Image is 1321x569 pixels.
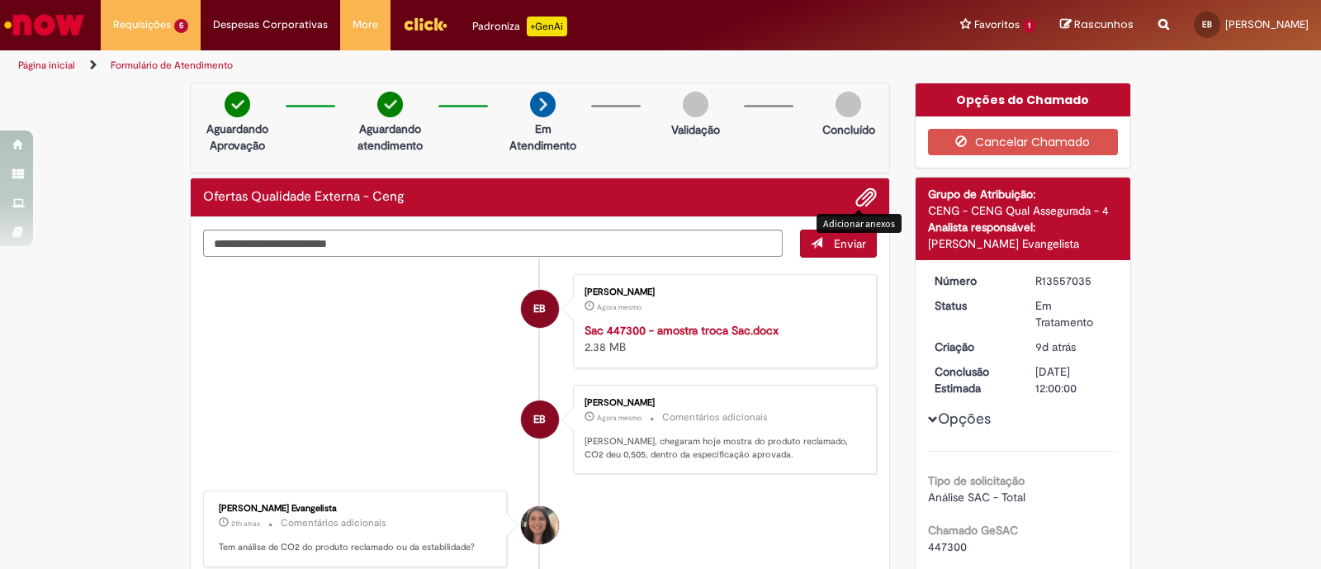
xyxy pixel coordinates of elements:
[1074,17,1134,32] span: Rascunhos
[174,19,188,33] span: 5
[817,214,902,233] div: Adicionar anexos
[974,17,1020,33] span: Favoritos
[855,187,877,208] button: Adicionar anexos
[231,519,260,529] span: 21h atrás
[281,516,386,530] small: Comentários adicionais
[585,322,859,355] div: 2.38 MB
[219,541,494,554] p: Tem análise de CO2 do produto reclamado ou da estabilidade?
[2,8,87,41] img: ServiceNow
[1035,339,1112,355] div: 22/09/2025 21:43:24
[213,17,328,33] span: Despesas Corporativas
[928,523,1018,538] b: Chamado GeSAC
[353,17,378,33] span: More
[928,235,1119,252] div: [PERSON_NAME] Evangelista
[1035,363,1112,396] div: [DATE] 12:00:00
[662,410,768,424] small: Comentários adicionais
[111,59,233,72] a: Formulário de Atendimento
[533,289,546,329] span: EB
[1035,339,1076,354] time: 22/09/2025 21:43:24
[377,92,403,117] img: check-circle-green.png
[1060,17,1134,33] a: Rascunhos
[350,121,430,154] p: Aguardando atendimento
[597,413,642,423] span: Agora mesmo
[533,400,546,439] span: EB
[530,92,556,117] img: arrow-next.png
[203,190,405,205] h2: Ofertas Qualidade Externa - Ceng Histórico de tíquete
[18,59,75,72] a: Página inicial
[585,435,859,461] p: [PERSON_NAME], chegaram hoje mostra do produto reclamado, CO2 deu 0,505, dentro da especificação ...
[585,323,779,338] a: Sac 447300 - amostra troca Sac.docx
[503,121,583,154] p: Em Atendimento
[585,287,859,297] div: [PERSON_NAME]
[1035,297,1112,330] div: Em Tratamento
[928,186,1119,202] div: Grupo de Atribuição:
[922,339,1024,355] dt: Criação
[521,290,559,328] div: Edinelson Bueno
[403,12,447,36] img: click_logo_yellow_360x200.png
[928,219,1119,235] div: Analista responsável:
[928,473,1025,488] b: Tipo de solicitação
[197,121,277,154] p: Aguardando Aprovação
[928,129,1119,155] button: Cancelar Chamado
[922,363,1024,396] dt: Conclusão Estimada
[1202,19,1212,30] span: EB
[527,17,567,36] p: +GenAi
[113,17,171,33] span: Requisições
[597,302,642,312] span: Agora mesmo
[928,490,1025,505] span: Análise SAC - Total
[836,92,861,117] img: img-circle-grey.png
[928,539,967,554] span: 447300
[916,83,1131,116] div: Opções do Chamado
[671,121,720,138] p: Validação
[1023,19,1035,33] span: 1
[922,273,1024,289] dt: Número
[472,17,567,36] div: Padroniza
[1035,339,1076,354] span: 9d atrás
[225,92,250,117] img: check-circle-green.png
[219,504,494,514] div: [PERSON_NAME] Evangelista
[834,236,866,251] span: Enviar
[1225,17,1309,31] span: [PERSON_NAME]
[800,230,877,258] button: Enviar
[521,506,559,544] div: Pollyane De Souza Ramos Evangelista
[597,302,642,312] time: 01/10/2025 14:45:43
[922,297,1024,314] dt: Status
[203,230,783,258] textarea: Digite sua mensagem aqui...
[12,50,869,81] ul: Trilhas de página
[822,121,875,138] p: Concluído
[597,413,642,423] time: 01/10/2025 14:45:20
[683,92,708,117] img: img-circle-grey.png
[521,401,559,439] div: Edinelson Bueno
[928,202,1119,219] div: CENG - CENG Qual Assegurada - 4
[1035,273,1112,289] div: R13557035
[585,398,859,408] div: [PERSON_NAME]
